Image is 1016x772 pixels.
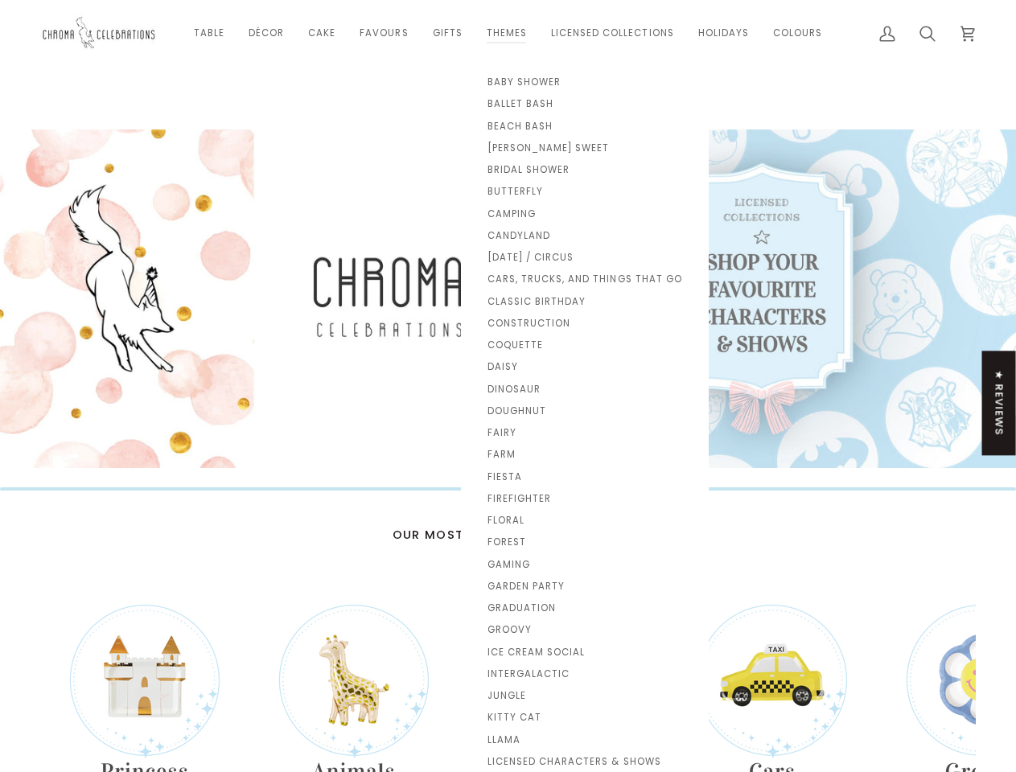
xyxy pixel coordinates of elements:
[487,558,682,572] span: Gaming
[487,619,682,641] a: Groovy
[487,207,682,221] span: Camping
[487,422,682,444] a: Fairy
[487,554,682,576] a: Gaming
[487,466,682,488] a: Fiesta
[487,448,682,462] span: Farm
[487,426,682,440] span: Fairy
[487,295,682,309] span: Classic Birthday
[487,729,682,751] a: Llama
[487,711,682,725] span: Kitty Cat
[487,623,682,637] span: Groovy
[487,273,682,286] span: Cars, Trucks, and Things That Go
[487,356,682,378] a: Daisy
[487,269,682,290] a: Cars, Trucks, and Things That Go
[487,335,682,356] a: Coquette
[308,27,335,40] span: Cake
[487,379,682,400] a: Dinosaur
[698,27,749,40] span: Holidays
[487,689,682,703] span: Jungle
[487,317,682,331] span: Construction
[487,97,682,111] span: Ballet Bash
[487,755,682,769] span: Licensed Characters & Shows
[551,27,674,40] span: Licensed Collections
[487,532,682,553] a: Forest
[249,27,284,40] span: Décor
[487,492,682,506] span: Firefighter
[194,27,224,40] span: Table
[487,514,682,528] span: Floral
[487,138,682,159] a: [PERSON_NAME] Sweet
[487,444,682,466] a: Farm
[487,576,682,597] a: Garden Party
[487,360,682,374] span: Daisy
[487,142,682,155] span: [PERSON_NAME] Sweet
[487,225,682,247] a: Candyland
[487,185,682,199] span: Butterfly
[487,400,682,422] a: Doughnut
[487,488,682,510] a: Firefighter
[487,159,682,181] a: Bridal Shower
[487,181,682,203] a: Butterfly
[487,602,682,615] span: Graduation
[487,383,682,396] span: Dinosaur
[487,597,682,619] a: Graduation
[487,229,682,243] span: Candyland
[487,470,682,484] span: Fiesta
[487,707,682,729] a: Kitty Cat
[487,247,682,269] a: [DATE] / Circus
[487,313,682,335] a: Construction
[487,642,682,663] a: Ice Cream Social
[487,580,682,593] span: Garden Party
[487,163,682,177] span: Bridal Shower
[487,339,682,352] span: Coquette
[433,27,463,40] span: Gifts
[487,120,682,133] span: Beach Bash
[487,116,682,138] a: Beach Bash
[360,27,408,40] span: Favours
[487,646,682,659] span: Ice Cream Social
[487,536,682,549] span: Forest
[487,663,682,685] a: Intergalactic
[487,93,682,115] a: Ballet Bash
[487,76,682,89] span: Baby Shower
[487,667,682,681] span: Intergalactic
[40,12,161,55] img: Chroma Celebrations
[487,203,682,225] a: Camping
[487,404,682,418] span: Doughnut
[773,27,822,40] span: Colours
[487,733,682,747] span: Llama
[487,251,682,265] span: [DATE] / Circus
[487,72,682,93] a: Baby Shower
[487,291,682,313] a: Classic Birthday
[487,510,682,532] a: Floral
[40,528,976,558] h2: Our Most Popular Collections
[487,685,682,707] a: Jungle
[982,351,1016,455] div: Click to open Judge.me floating reviews tab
